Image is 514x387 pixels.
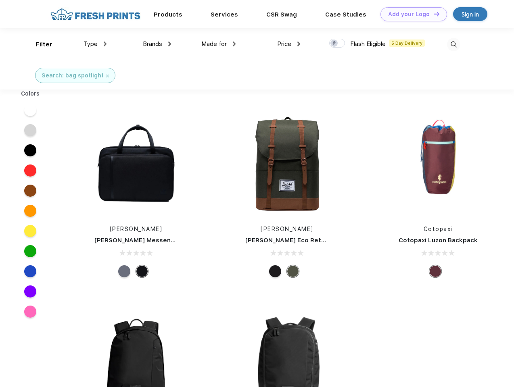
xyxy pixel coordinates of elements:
img: func=resize&h=266 [233,110,341,217]
img: DT [434,12,439,16]
div: Black [136,265,148,277]
span: 5 Day Delivery [389,40,425,47]
span: Brands [143,40,162,48]
img: dropdown.png [104,42,107,46]
div: Surprise [429,265,441,277]
img: fo%20logo%202.webp [48,7,143,21]
img: func=resize&h=266 [384,110,492,217]
a: [PERSON_NAME] Messenger [94,237,182,244]
div: Colors [15,89,46,98]
div: Forest [287,265,299,277]
a: Sign in [453,7,487,21]
a: Cotopaxi Luzon Backpack [399,237,478,244]
img: desktop_search.svg [447,38,460,51]
div: Filter [36,40,52,49]
div: Search: bag spotlight [42,71,104,80]
div: Sign in [462,10,479,19]
a: [PERSON_NAME] Eco Retreat 15" Computer Backpack [245,237,410,244]
img: dropdown.png [168,42,171,46]
div: Raven Crosshatch [118,265,130,277]
img: dropdown.png [297,42,300,46]
span: Type [84,40,98,48]
span: Made for [201,40,227,48]
img: filter_cancel.svg [106,75,109,77]
span: Flash Eligible [350,40,386,48]
a: Products [154,11,182,18]
img: func=resize&h=266 [82,110,190,217]
a: [PERSON_NAME] [110,226,163,232]
img: dropdown.png [233,42,236,46]
div: Black [269,265,281,277]
div: Add your Logo [388,11,430,18]
span: Price [277,40,291,48]
a: [PERSON_NAME] [261,226,313,232]
a: Cotopaxi [424,226,453,232]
